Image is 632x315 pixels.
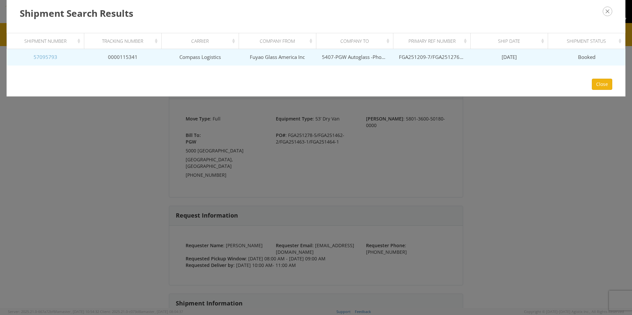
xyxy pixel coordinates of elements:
div: Company To [322,38,391,44]
td: 0000115341 [84,49,161,66]
div: Primary Ref Number [399,38,468,44]
td: Fuyao Glass America Inc [239,49,316,66]
td: 5407-PGW Autoglass -Phoenix Hub [316,49,393,66]
div: Company From [245,38,314,44]
div: Ship Date [477,38,546,44]
div: Carrier [167,38,236,44]
h3: Shipment Search Results [20,7,612,20]
td: FGA251209-7/FGA251276-7/FGA251317-3/FGA251366-4-A [393,49,471,66]
button: Close [592,79,612,90]
span: Booked [578,54,595,60]
div: Tracking Number [90,38,159,44]
td: Compass Logistics [161,49,239,66]
div: Shipment Number [13,38,82,44]
span: [DATE] [502,54,517,60]
a: 57095793 [34,54,57,60]
div: Shipment Status [554,38,623,44]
